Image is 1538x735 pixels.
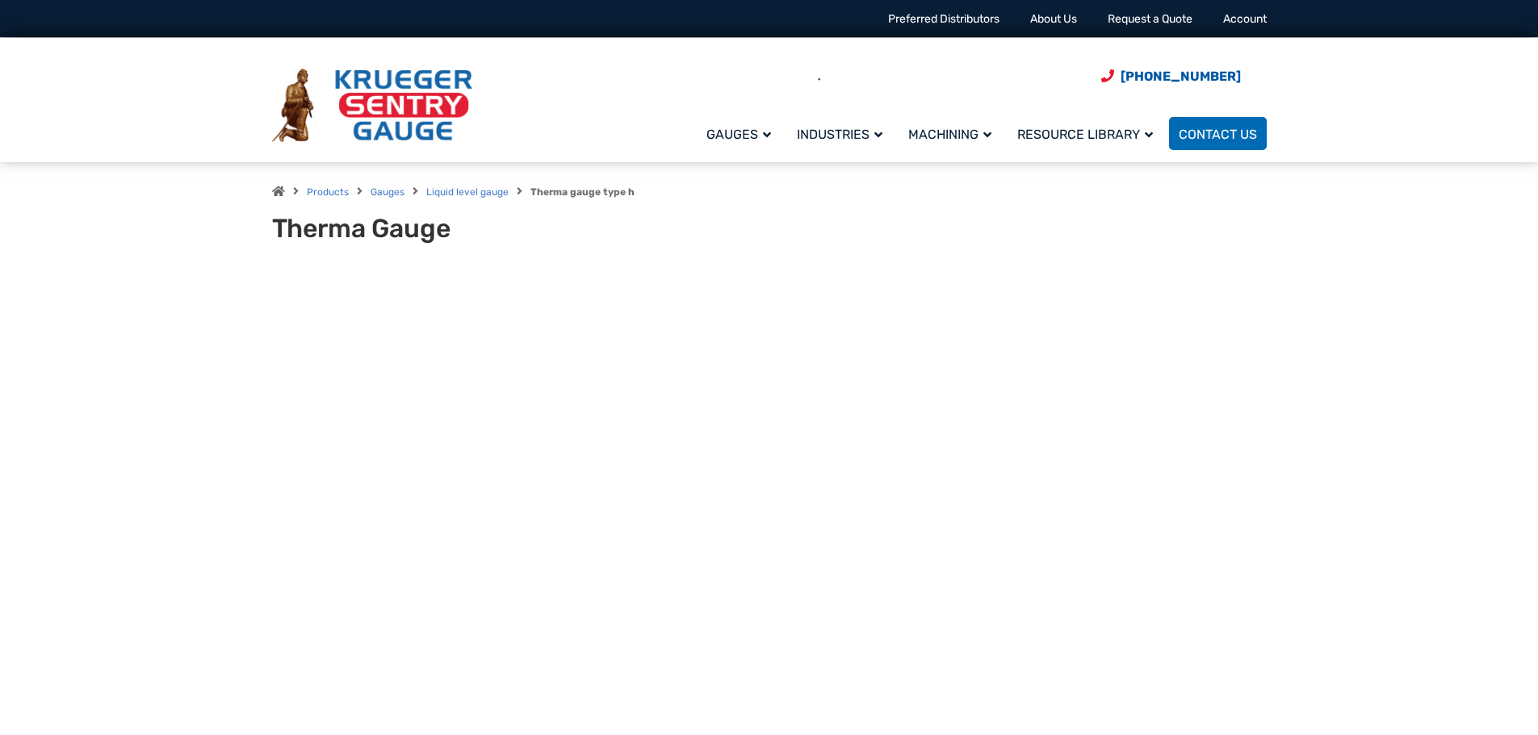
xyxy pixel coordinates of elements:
[530,186,635,198] strong: Therma gauge type h
[1223,12,1267,26] a: Account
[888,12,999,26] a: Preferred Distributors
[1008,115,1169,152] a: Resource Library
[307,186,349,198] a: Products
[706,127,771,142] span: Gauges
[1169,117,1267,150] a: Contact Us
[1108,12,1192,26] a: Request a Quote
[899,115,1008,152] a: Machining
[908,127,991,142] span: Machining
[272,213,670,244] h1: Therma Gauge
[1179,127,1257,142] span: Contact Us
[426,186,509,198] a: Liquid level gauge
[1101,66,1241,86] a: Phone Number (920) 434-8860
[787,115,899,152] a: Industries
[272,69,472,143] img: Krueger Sentry Gauge
[1030,12,1077,26] a: About Us
[697,115,787,152] a: Gauges
[1017,127,1153,142] span: Resource Library
[797,127,882,142] span: Industries
[371,186,404,198] a: Gauges
[1121,69,1241,84] span: [PHONE_NUMBER]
